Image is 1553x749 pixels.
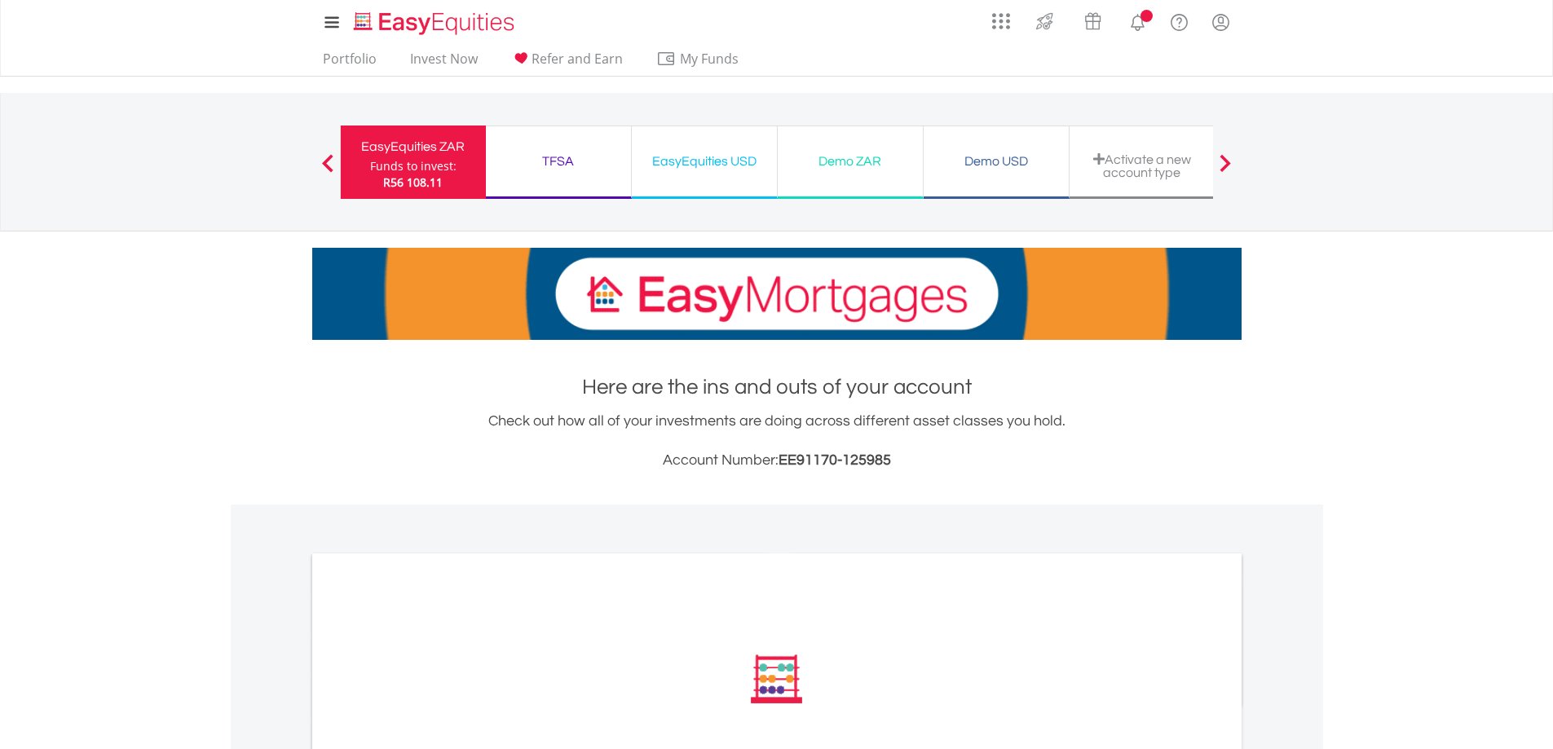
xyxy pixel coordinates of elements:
[779,452,891,468] span: EE91170-125985
[1200,4,1242,40] a: My Profile
[383,174,443,190] span: R56 108.11
[316,51,383,76] a: Portfolio
[370,158,457,174] div: Funds to invest:
[532,50,623,68] span: Refer and Earn
[982,4,1021,30] a: AppsGrid
[351,135,476,158] div: EasyEquities ZAR
[1031,8,1058,34] img: thrive-v2.svg
[404,51,484,76] a: Invest Now
[992,12,1010,30] img: grid-menu-icon.svg
[312,410,1242,472] div: Check out how all of your investments are doing across different asset classes you hold.
[788,150,913,173] div: Demo ZAR
[312,449,1242,472] h3: Account Number:
[656,48,763,69] span: My Funds
[1069,4,1117,34] a: Vouchers
[505,51,629,76] a: Refer and Earn
[312,248,1242,340] img: EasyMortage Promotion Banner
[1079,8,1106,34] img: vouchers-v2.svg
[312,372,1242,402] h1: Here are the ins and outs of your account
[933,150,1059,173] div: Demo USD
[351,10,521,37] img: EasyEquities_Logo.png
[496,150,621,173] div: TFSA
[1158,4,1200,37] a: FAQ's and Support
[642,150,767,173] div: EasyEquities USD
[1079,152,1205,179] div: Activate a new account type
[1117,4,1158,37] a: Notifications
[347,4,521,37] a: Home page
